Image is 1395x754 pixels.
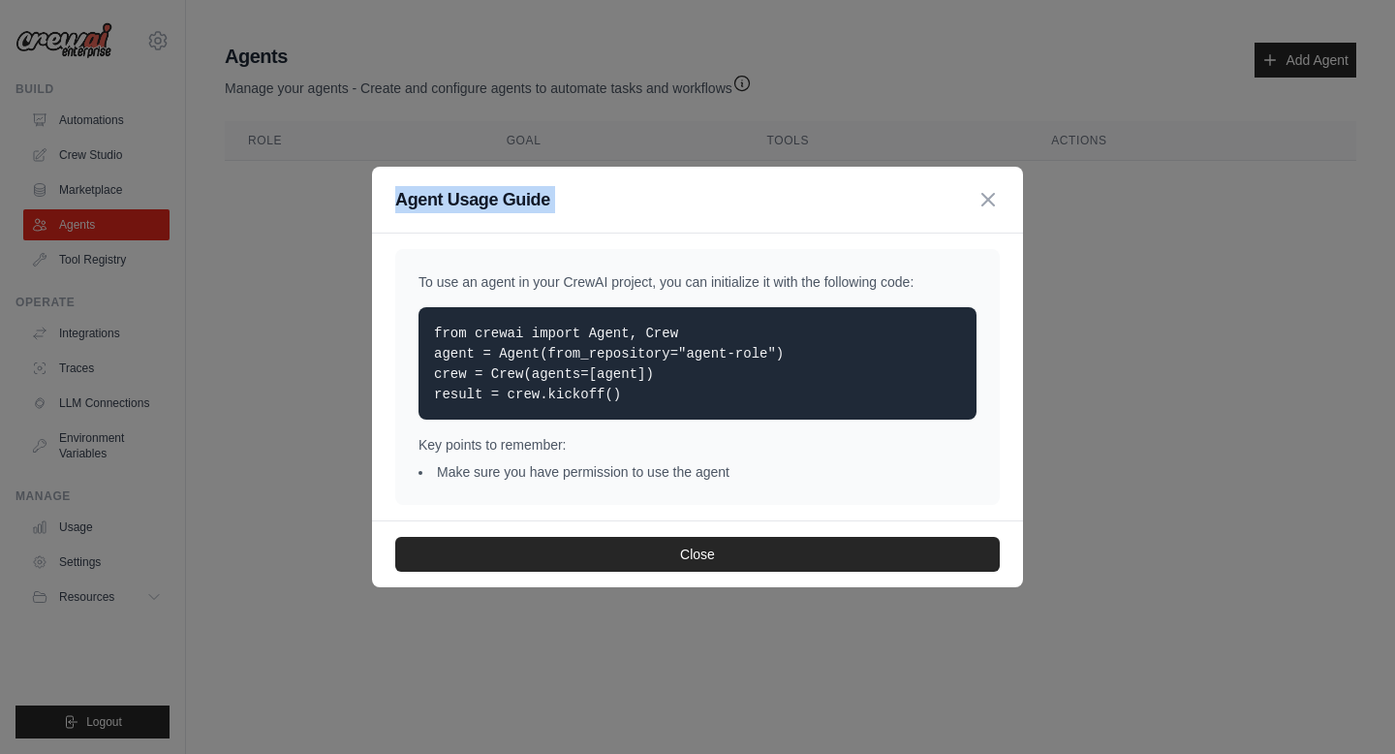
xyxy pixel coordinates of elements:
[418,435,976,455] p: Key points to remember:
[434,326,784,402] code: from crewai import Agent, Crew agent = Agent(from_repository="agent-role") crew = Crew(agents=[ag...
[395,186,550,213] h3: Agent Usage Guide
[418,272,976,292] p: To use an agent in your CrewAI project, you can initialize it with the following code:
[395,537,1000,572] button: Close
[418,462,976,482] li: Make sure you have permission to use the agent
